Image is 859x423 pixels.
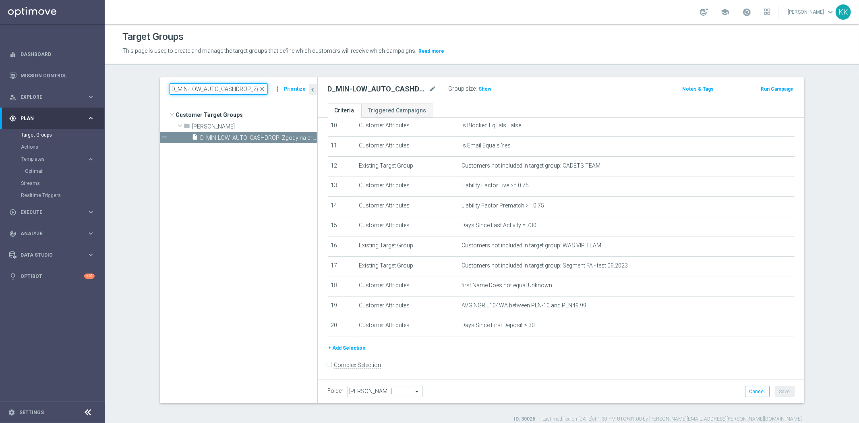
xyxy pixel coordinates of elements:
[429,84,437,94] i: mode_edit
[9,93,17,101] i: person_search
[21,189,104,201] div: Realtime Triggers
[21,210,87,215] span: Execute
[462,222,536,229] span: Days Since Last Activity = 730
[476,85,477,92] label: :
[21,129,104,141] div: Target Groups
[259,86,266,92] span: close
[361,104,433,118] a: Triggered Campaigns
[9,209,95,216] div: play_circle_outline Execute keyboard_arrow_right
[21,157,79,162] span: Templates
[176,109,317,120] span: Customer Target Groups
[21,95,87,100] span: Explore
[21,44,95,65] a: Dashboard
[462,122,521,129] span: Is Blocked Equals False
[356,236,458,256] td: Existing Target Group
[720,8,729,17] span: school
[787,6,836,18] a: [PERSON_NAME]keyboard_arrow_down
[21,132,84,138] a: Target Groups
[122,48,416,54] span: This page is used to create and manage the target groups that define which customers will receive...
[9,115,17,122] i: gps_fixed
[201,135,317,141] span: D_MIN-LOW_AUTO_CASHDROP_Zgody na promocje 20 PLN_DAILY
[87,114,95,122] i: keyboard_arrow_right
[87,251,95,259] i: keyboard_arrow_right
[328,216,356,236] td: 15
[122,31,184,43] h1: Target Groups
[462,182,529,189] span: Liability Factor Live >= 0.75
[328,156,356,176] td: 12
[21,192,84,199] a: Realtime Triggers
[21,177,104,189] div: Streams
[21,141,104,153] div: Actions
[328,84,428,94] h2: D_MIN-LOW_AUTO_CASHDROP_Zgody na promocje 20 PLN_DAILY
[356,116,458,137] td: Customer Attributes
[745,386,770,397] button: Cancel
[328,196,356,216] td: 14
[21,265,84,287] a: Optibot
[356,196,458,216] td: Customer Attributes
[21,253,87,257] span: Data Studio
[356,276,458,297] td: Customer Attributes
[328,236,356,256] td: 16
[9,93,87,101] div: Explore
[328,136,356,156] td: 11
[21,144,84,150] a: Actions
[9,251,87,259] div: Data Studio
[328,296,356,316] td: 19
[25,168,84,174] a: Optimail
[21,153,104,177] div: Templates
[462,282,552,289] span: first Name Does not equal Unknown
[21,65,95,86] a: Mission Control
[9,252,95,258] button: Data Studio keyboard_arrow_right
[8,409,15,416] i: settings
[87,208,95,216] i: keyboard_arrow_right
[309,86,317,93] i: chevron_left
[514,416,536,423] label: ID: 30026
[192,123,317,130] span: Kasia K.
[21,116,87,121] span: Plan
[328,316,356,336] td: 20
[9,209,87,216] div: Execute
[84,274,95,279] div: +10
[775,386,795,397] button: Save
[9,230,17,237] i: track_changes
[462,202,544,209] span: Liability Factor Prematch >= 0.75
[9,115,95,122] button: gps_fixed Plan keyboard_arrow_right
[328,256,356,276] td: 17
[543,416,802,423] label: Last modified on [DATE] at 1:39 PM UTC+01:00 by [PERSON_NAME][EMAIL_ADDRESS][PERSON_NAME][DOMAIN_...
[274,83,282,95] i: more_vert
[9,73,95,79] button: Mission Control
[462,162,600,169] span: Customers not included in target group: CADETS TEAM
[87,156,95,163] i: keyboard_arrow_right
[9,230,95,237] button: track_changes Analyze keyboard_arrow_right
[334,361,381,369] label: Complex Selection
[170,83,268,95] input: Quick find group or folder
[87,230,95,237] i: keyboard_arrow_right
[356,316,458,336] td: Customer Attributes
[479,86,492,92] span: Show
[192,134,199,143] i: insert_drive_file
[9,265,95,287] div: Optibot
[462,262,628,269] span: Customers not included in target group: Segment FA - test 09.2023
[9,65,95,86] div: Mission Control
[9,115,87,122] div: Plan
[328,344,366,352] button: + Add Selection
[328,116,356,137] td: 10
[184,122,190,132] i: folder
[25,165,104,177] div: Optimail
[9,209,17,216] i: play_circle_outline
[9,273,95,280] button: lightbulb Optibot +10
[356,296,458,316] td: Customer Attributes
[21,157,87,162] div: Templates
[356,176,458,197] td: Customer Attributes
[19,410,44,415] a: Settings
[462,142,511,149] span: Is Email Equals Yes
[9,94,95,100] button: person_search Explore keyboard_arrow_right
[356,156,458,176] td: Existing Target Group
[21,156,95,162] button: Templates keyboard_arrow_right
